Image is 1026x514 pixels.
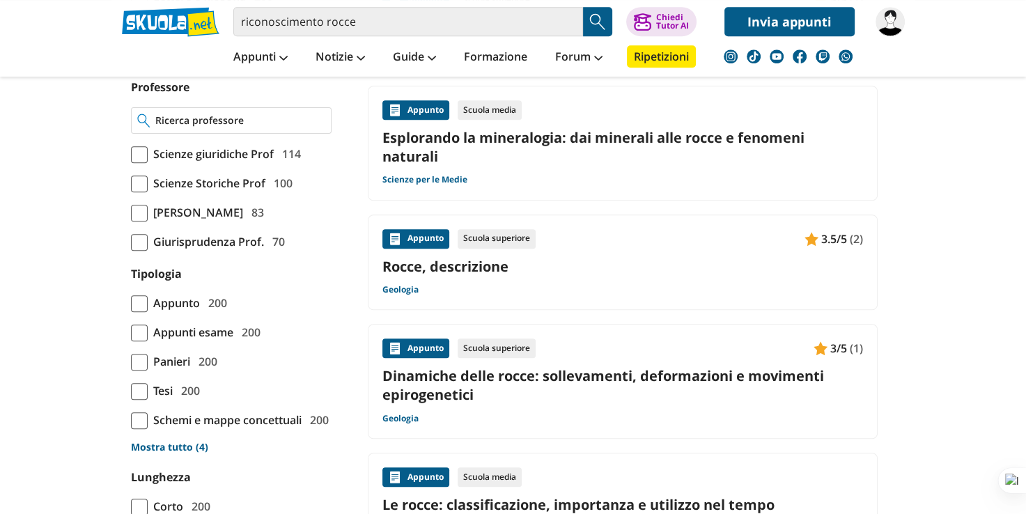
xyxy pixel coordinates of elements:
[458,467,522,487] div: Scuola media
[131,79,189,95] label: Professore
[583,7,612,36] button: Search Button
[382,413,419,424] a: Geologia
[277,145,301,163] span: 114
[131,266,182,281] label: Tipologia
[155,114,325,127] input: Ricerca professore
[176,382,200,400] span: 200
[203,294,227,312] span: 200
[382,467,449,487] div: Appunto
[382,338,449,358] div: Appunto
[839,49,853,63] img: WhatsApp
[458,229,536,249] div: Scuola superiore
[148,145,274,163] span: Scienze giuridiche Prof
[830,339,847,357] span: 3/5
[230,45,291,70] a: Appunti
[312,45,368,70] a: Notizie
[148,323,233,341] span: Appunti esame
[137,114,150,127] img: Ricerca professore
[233,7,583,36] input: Cerca appunti, riassunti o versioni
[458,100,522,120] div: Scuola media
[850,339,863,357] span: (1)
[148,411,302,429] span: Schemi e mappe concettuali
[148,233,264,251] span: Giurisprudenza Prof.
[655,13,688,30] div: Chiedi Tutor AI
[304,411,329,429] span: 200
[382,100,449,120] div: Appunto
[382,128,863,166] a: Esplorando la mineralogia: dai minerali alle rocce e fenomeni naturali
[382,174,467,185] a: Scienze per le Medie
[747,49,761,63] img: tiktok
[460,45,531,70] a: Formazione
[382,495,863,514] a: Le rocce: classificazione, importanza e utilizzo nel tempo
[148,294,200,312] span: Appunto
[382,229,449,249] div: Appunto
[148,382,173,400] span: Tesi
[131,469,191,485] label: Lunghezza
[876,7,905,36] img: isopialessandro27
[148,174,265,192] span: Scienze Storiche Prof
[814,341,827,355] img: Appunti contenuto
[236,323,261,341] span: 200
[552,45,606,70] a: Forum
[587,11,608,32] img: Cerca appunti, riassunti o versioni
[388,470,402,484] img: Appunti contenuto
[821,230,847,248] span: 3.5/5
[388,232,402,246] img: Appunti contenuto
[770,49,784,63] img: youtube
[148,352,190,371] span: Panieri
[388,103,402,117] img: Appunti contenuto
[148,203,243,221] span: [PERSON_NAME]
[627,45,696,68] a: Ripetizioni
[382,366,863,404] a: Dinamiche delle rocce: sollevamenti, deformazioni e movimenti epirogenetici
[382,257,863,276] a: Rocce, descrizione
[246,203,264,221] span: 83
[850,230,863,248] span: (2)
[458,338,536,358] div: Scuola superiore
[724,49,738,63] img: instagram
[805,232,818,246] img: Appunti contenuto
[193,352,217,371] span: 200
[626,7,697,36] button: ChiediTutor AI
[267,233,285,251] span: 70
[131,440,332,454] a: Mostra tutto (4)
[724,7,855,36] a: Invia appunti
[388,341,402,355] img: Appunti contenuto
[268,174,293,192] span: 100
[382,284,419,295] a: Geologia
[816,49,830,63] img: twitch
[793,49,807,63] img: facebook
[389,45,440,70] a: Guide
